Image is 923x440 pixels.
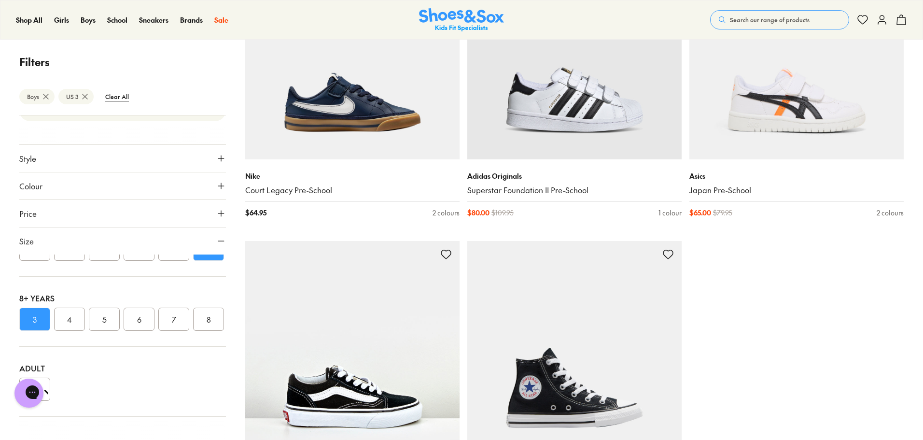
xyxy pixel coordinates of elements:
div: 2 colours [877,208,904,218]
img: SNS_Logo_Responsive.svg [419,8,504,32]
a: Sneakers [139,15,168,25]
button: Price [19,200,226,227]
div: 1 colour [658,208,682,218]
span: $ 79.95 [713,208,732,218]
span: $ 109.95 [491,208,514,218]
a: Court Legacy Pre-School [245,185,460,196]
p: Nike [245,171,460,181]
button: Size [19,227,226,255]
btn: Clear All [98,88,137,105]
span: Style [19,153,36,164]
button: 6 [124,308,154,331]
span: $ 80.00 [467,208,489,218]
p: Filters [19,54,226,70]
div: 8+ Years [19,292,226,304]
button: 4 [54,308,85,331]
a: Brands [180,15,203,25]
iframe: Gorgias live chat messenger [10,375,48,411]
a: Boys [81,15,96,25]
a: Japan Pre-School [689,185,904,196]
button: Style [19,145,226,172]
span: $ 65.00 [689,208,711,218]
span: Colour [19,180,42,192]
span: Search our range of products [730,15,810,24]
p: Adidas Originals [467,171,682,181]
button: 7 [158,308,189,331]
span: $ 64.95 [245,208,266,218]
a: School [107,15,127,25]
button: 3 [19,308,50,331]
span: Size [19,235,34,247]
a: Shop All [16,15,42,25]
btn: Boys [19,89,55,104]
btn: US 3 [58,89,94,104]
a: Shoes & Sox [419,8,504,32]
span: Price [19,208,37,219]
button: 8 [193,308,224,331]
div: Adult [19,362,226,374]
p: Asics [689,171,904,181]
button: Search our range of products [710,10,849,29]
a: Superstar Foundation II Pre-School [467,185,682,196]
button: 5 [89,308,120,331]
a: Sale [214,15,228,25]
div: 2 colours [433,208,460,218]
a: Girls [54,15,69,25]
button: Colour [19,172,226,199]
